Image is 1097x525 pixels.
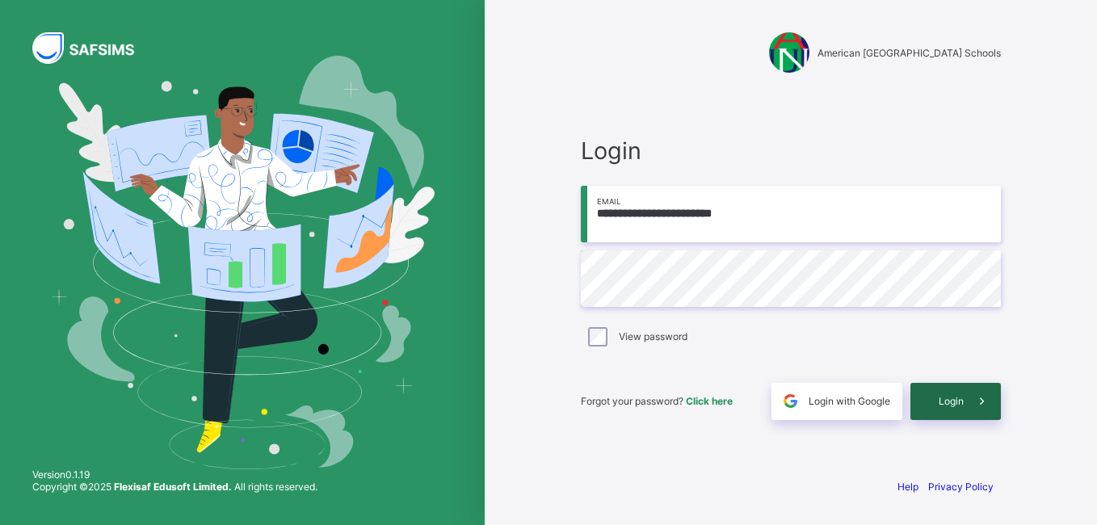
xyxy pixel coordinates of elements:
[581,136,1001,165] span: Login
[686,395,733,407] a: Click here
[619,330,687,342] label: View password
[50,56,435,469] img: Hero Image
[897,481,918,493] a: Help
[581,395,733,407] span: Forgot your password?
[32,32,153,64] img: SAFSIMS Logo
[114,481,232,493] strong: Flexisaf Edusoft Limited.
[32,468,317,481] span: Version 0.1.19
[928,481,994,493] a: Privacy Policy
[32,481,317,493] span: Copyright © 2025 All rights reserved.
[817,47,1001,59] span: American [GEOGRAPHIC_DATA] Schools
[809,395,890,407] span: Login with Google
[781,392,800,410] img: google.396cfc9801f0270233282035f929180a.svg
[939,395,964,407] span: Login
